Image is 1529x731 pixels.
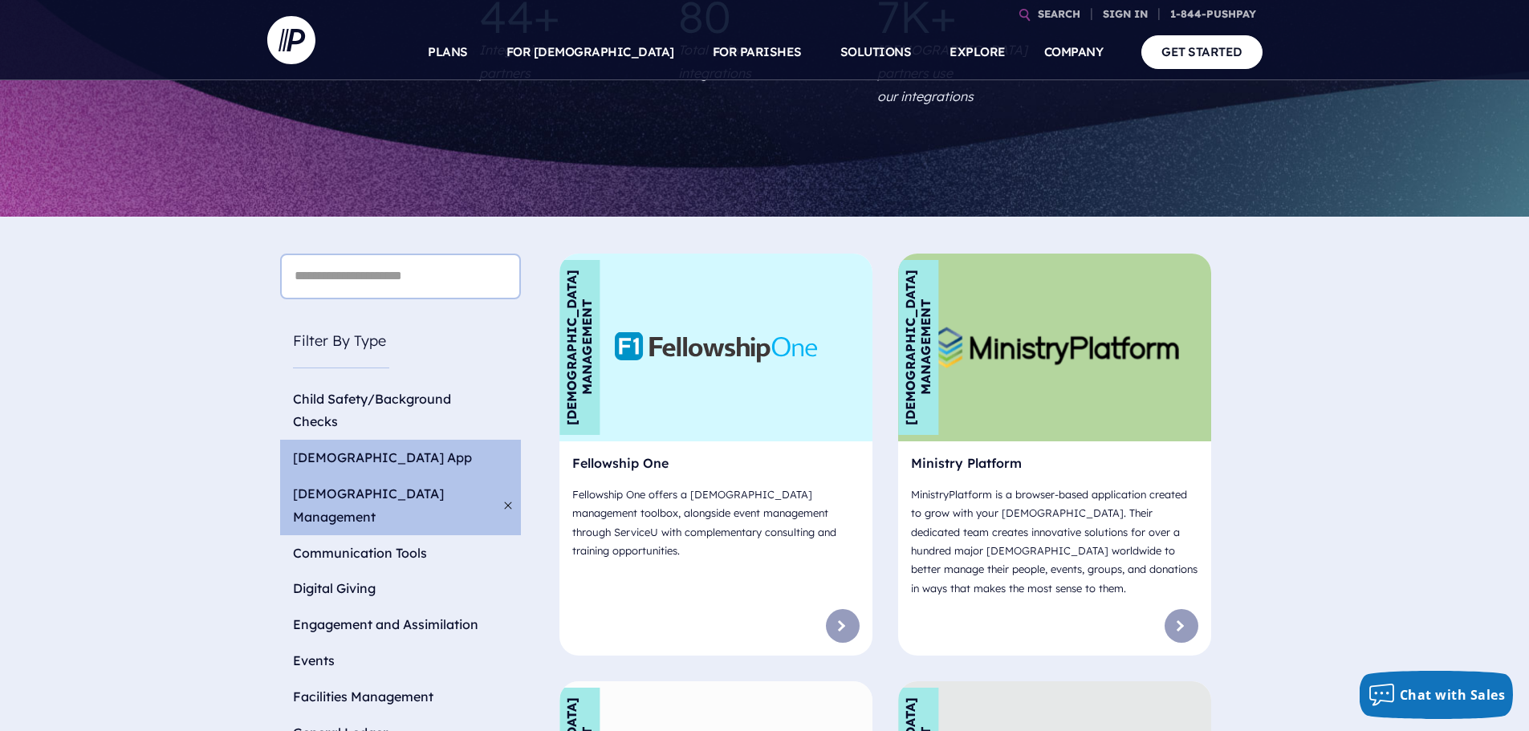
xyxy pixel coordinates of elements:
img: Fellowship One - Logo [615,332,817,363]
li: [DEMOGRAPHIC_DATA] Management [280,476,521,535]
a: PLANS [428,24,468,80]
li: [DEMOGRAPHIC_DATA] App [280,440,521,476]
button: Chat with Sales [1360,671,1514,719]
li: Child Safety/Background Checks [280,381,521,441]
a: FOR [DEMOGRAPHIC_DATA] [506,24,674,80]
li: Communication Tools [280,535,521,571]
li: Events [280,643,521,679]
li: Digital Giving [280,571,521,607]
div: [DEMOGRAPHIC_DATA] Management [898,260,938,435]
a: GET STARTED [1141,35,1263,68]
li: Facilities Management [280,679,521,715]
img: Ministry Platform - Logo [930,327,1179,368]
a: FOR PARISHES [713,24,802,80]
p: Fellowship One offers a [DEMOGRAPHIC_DATA] management toolbox, alongside event management through... [572,479,860,567]
h5: Filter By Type [280,315,521,380]
h6: Fellowship One [572,454,860,478]
span: Chat with Sales [1400,686,1506,704]
div: [DEMOGRAPHIC_DATA] Management [559,260,600,435]
p: MinistryPlatform is a browser-based application created to grow with your [DEMOGRAPHIC_DATA]. The... [911,479,1198,604]
li: Engagement and Assimilation [280,607,521,643]
a: SOLUTIONS [840,24,912,80]
a: EXPLORE [950,24,1006,80]
a: COMPANY [1044,24,1104,80]
h6: Ministry Platform [911,454,1198,478]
